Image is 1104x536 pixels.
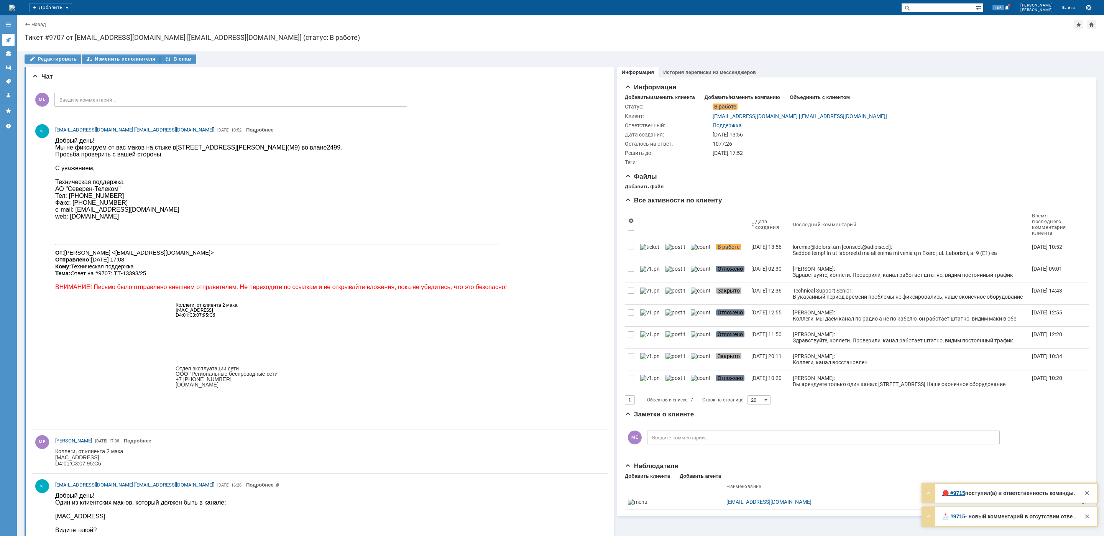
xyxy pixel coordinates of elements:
a: v1.png [637,327,662,348]
img: post ticket.png [665,266,685,272]
div: Дата создания [755,219,780,230]
span: Отдел эксплуатации сети [120,225,184,231]
div: Решить до: [625,150,711,156]
div: Technical Support Senior: В указанный период времени проблемы не фиксировались, наше оконечное об... [793,288,1026,306]
span: МЕ [35,93,49,107]
div: Коллеги. [120,186,331,197]
div: Добавить агента [680,473,721,479]
th: Наименование [723,479,1079,494]
th: Дата создания [748,210,790,239]
img: v1.png [640,375,659,381]
a: v1.png [637,349,662,370]
span: Отдел эксплуатации сети [120,223,184,229]
img: logo [9,5,15,11]
img: post ticket.png [665,331,685,337]
span: +7 [PHONE_NUMBER] [120,234,176,240]
img: counter.png [691,353,710,359]
span: [DOMAIN_NAME] [120,241,163,247]
div: ООО "Региональные беспроводные сети" [120,229,331,234]
div: Закрыть [1083,488,1092,498]
a: [DATE] 12:36 [748,283,790,304]
div: --- [120,214,331,255]
div: ООО "Региональные беспроводные сети" [120,231,331,236]
a: [DATE] 09:01 [1029,261,1083,283]
span: [DATE] [217,128,230,133]
span: 106 [992,5,1004,10]
a: [PERSON_NAME]: Здравствуйте, коллеги. Проверили, канал работает штатно, видим постоянный трафик о... [790,261,1029,283]
div: Ответственный: [625,122,711,128]
span: Заметки о клиенте [625,411,694,418]
div: [DATE] 12:20 [1032,331,1062,337]
div: Добавить файл [625,184,664,190]
a: Прикреплены файлы: 121144ad-0ca4-4d63-8573-e9267b3299ab [246,482,279,488]
div: [DATE] 14:43 [1032,288,1062,294]
span: 2499 [61,7,74,13]
img: counter.png [691,375,710,381]
a: [DATE] 02:30 [748,261,790,283]
div: [DATE] 12:55 [1032,309,1062,316]
a: Подробнее [246,127,274,133]
img: counter.png [691,266,710,272]
a: Отложено [713,261,748,283]
img: v1.png [640,331,659,337]
th: Время последнего комментария клиента [1029,210,1083,239]
span: Информация [625,84,676,91]
a: Отложено [713,370,748,392]
a: counter.png [688,305,713,326]
a: [DATE] 12:20 [1029,327,1083,348]
i: Строк на странице: [647,395,744,404]
span: [DOMAIN_NAME] [120,261,163,268]
img: v1.png [640,309,659,316]
div: [DATE] 10:20 [1032,375,1062,381]
span: +7 [PHONE_NUMBER] [120,256,176,262]
a: [DATE] 20:11 [748,349,790,370]
a: В работе [713,239,748,261]
a: [PERSON_NAME]: Вы арендуете только один канал: [STREET_ADDRESS] Наше оконечное оборудование досту... [790,370,1029,392]
a: [EMAIL_ADDRESS][DOMAIN_NAME] [726,499,1076,505]
a: Подробнее [124,438,151,444]
a: counter.png [688,261,713,283]
a: [EMAIL_ADDRESS][DOMAIN_NAME] [[EMAIL_ADDRESS][DOMAIN_NAME]] [55,481,214,489]
a: counter.png [688,239,713,261]
div: loremip@dolorsi.am [consect@adipisc.el]: Seddoe temp! In ut laboreetd ma ali enima mi venia q n E... [793,244,1026,299]
a: Шаблоны комментариев [2,61,15,74]
img: v1.png [640,266,659,272]
a: [DATE] 14:43 [1029,283,1083,304]
a: [PERSON_NAME]: Коллеги, мы даем канал по радио а не по кабелю, он работает штатно, видим маки в о... [790,305,1029,326]
a: Активности [2,34,15,46]
span: +7 [PHONE_NUMBER] [120,236,176,242]
span: [PERSON_NAME] [55,438,92,444]
a: ticket_notification.png [637,239,662,261]
div: Коллеги, у нас с вами только один канал связи. [120,172,331,177]
a: Клиенты [2,48,15,60]
a: Закрыто [713,349,748,370]
strong: 📩 #9715 [942,513,965,520]
a: Отложено [713,305,748,326]
button: Сохранить лог [1084,3,1093,12]
div: [DATE] 13:56 [713,132,1083,138]
span: [PERSON_NAME] [1020,8,1053,12]
div: Осталось на ответ: [625,141,711,147]
a: [DATE] 10:20 [1029,370,1083,392]
a: post ticket.png [662,349,688,370]
span: [EMAIL_ADDRESS][DOMAIN_NAME] [[EMAIL_ADDRESS][DOMAIN_NAME]] [55,127,214,133]
a: menu client.png [628,499,721,505]
a: [PERSON_NAME]: Здравствуйте, коллеги. Проверили, канал работает штатно, видим постоянный трафик о... [790,327,1029,348]
div: Объединить с клиентом [790,94,850,100]
div: [DATE] 10:20 [751,375,782,381]
div: [PERSON_NAME]: Коллеги, мы даем канал по радио а не по кабелю, он работает штатно, видим маки в о... [793,309,1026,328]
a: Назад [31,21,46,27]
div: Коллеги, от клиента 2 мака [MAC_ADDRESS] D4:01:C3:07:95:C6 [120,165,331,180]
div: [DATE] 12:55 [751,309,782,316]
div: [DATE] 20:11 [751,353,782,359]
strong: поступил(а) в ответственность команды. [965,490,1075,496]
span: Файлы [625,173,657,180]
img: post ticket.png [665,244,685,250]
a: 🔴 #9715 [942,490,965,496]
span: Отложено [716,309,744,316]
a: [DATE] 12:55 [1029,305,1083,326]
img: download [120,191,127,197]
a: post ticket.png [662,261,688,283]
span: Расширенный поиск [976,3,983,11]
